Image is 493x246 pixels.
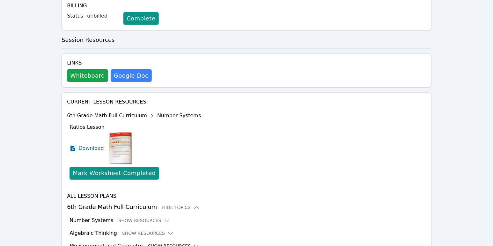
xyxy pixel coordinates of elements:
h3: Number Systems [70,217,113,225]
h3: Session Resources [62,35,431,44]
span: Ratios Lesson [70,124,105,130]
label: Status [67,12,83,20]
img: Ratios Lesson [109,133,132,165]
a: Download [70,133,104,165]
div: 6th Grade Math Full Curriculum Number Systems [67,111,201,121]
h3: Algebraic Thinking [70,230,117,237]
div: Mark Worksheet Completed [73,169,156,178]
button: Hide Topics [162,204,200,211]
h4: Links [67,59,151,67]
button: Mark Worksheet Completed [70,167,159,180]
div: unbilled [87,12,118,20]
h3: 6th Grade Math Full Curriculum [67,203,426,212]
h4: Current Lesson Resources [67,98,426,106]
a: Google Doc [111,69,151,82]
h4: Billing [67,2,426,10]
h4: All Lesson Plans [67,193,426,200]
button: Show Resources [119,218,170,224]
button: Whiteboard [67,69,108,82]
button: Show Resources [122,230,174,237]
span: Download [78,145,104,152]
a: Complete [123,12,158,25]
